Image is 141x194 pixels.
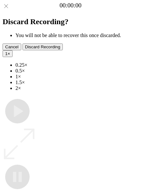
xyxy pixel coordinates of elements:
[15,74,138,80] li: 1×
[15,68,138,74] li: 0.5×
[3,17,138,26] h2: Discard Recording?
[15,62,138,68] li: 0.25×
[23,44,63,50] button: Discard Recording
[3,44,21,50] button: Cancel
[60,2,81,9] a: 00:00:00
[5,51,7,56] span: 1
[15,80,138,85] li: 1.5×
[15,85,138,91] li: 2×
[15,33,138,38] li: You will not be able to recover this once discarded.
[3,50,13,57] button: 1×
